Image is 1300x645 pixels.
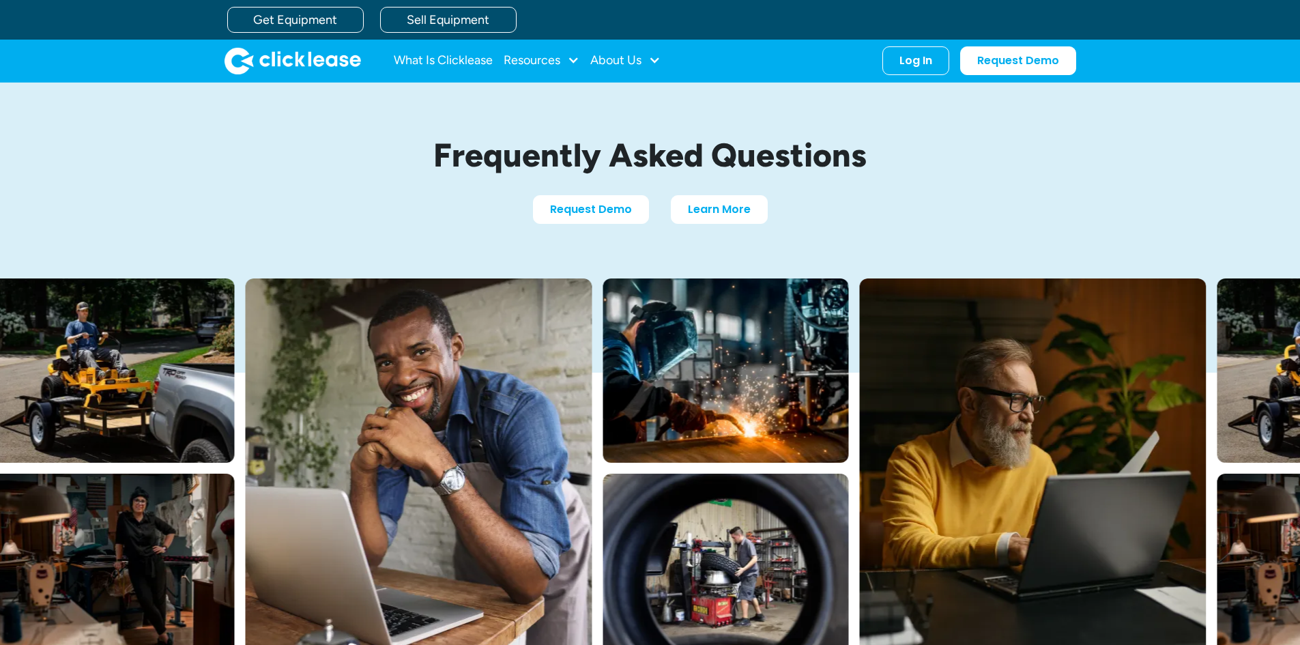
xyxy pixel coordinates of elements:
[960,46,1076,75] a: Request Demo
[590,47,661,74] div: About Us
[227,7,364,33] a: Get Equipment
[225,47,361,74] img: Clicklease logo
[394,47,493,74] a: What Is Clicklease
[899,54,932,68] div: Log In
[380,7,517,33] a: Sell Equipment
[533,195,649,224] a: Request Demo
[603,278,848,463] img: A welder in a large mask working on a large pipe
[330,137,971,173] h1: Frequently Asked Questions
[671,195,768,224] a: Learn More
[504,47,579,74] div: Resources
[225,47,361,74] a: home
